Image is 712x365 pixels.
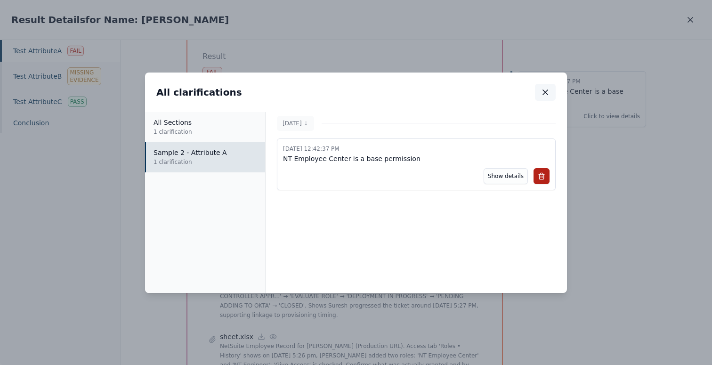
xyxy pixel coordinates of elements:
[283,154,550,164] p: NT Employee Center is a base permission
[304,120,308,127] span: ↓
[154,118,258,127] p: All Sections
[534,168,550,184] button: Delete comment
[154,148,258,157] p: Sample 2 - Attribute A
[154,127,258,137] p: 1 clarification
[283,119,308,128] p: [DATE]
[277,116,314,131] button: [DATE]↓
[154,157,258,167] p: 1 clarification
[145,142,265,172] button: Sample 2 - Attribute A1 clarification
[156,86,242,99] h2: All clarifications
[145,112,265,142] button: All Sections1 clarification
[283,145,550,154] p: [DATE] 12:42:37 PM
[484,168,528,184] button: Show details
